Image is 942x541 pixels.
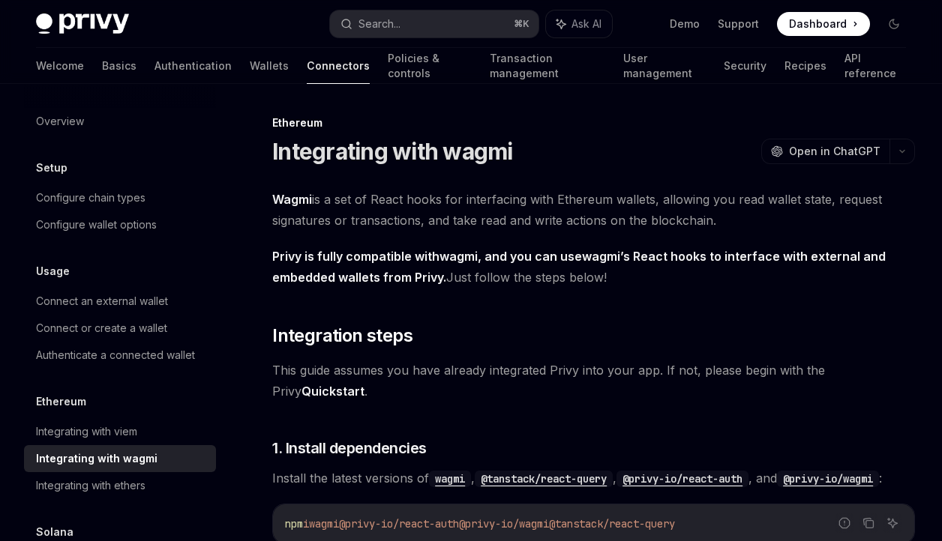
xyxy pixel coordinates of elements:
a: Connect an external wallet [24,288,216,315]
a: Welcome [36,48,84,84]
button: Ask AI [883,513,902,533]
div: Overview [36,112,84,130]
div: Authenticate a connected wallet [36,346,195,364]
code: @privy-io/wagmi [777,471,879,487]
a: Overview [24,108,216,135]
div: Ethereum [272,115,915,130]
a: User management [623,48,706,84]
span: This guide assumes you have already integrated Privy into your app. If not, please begin with the... [272,360,915,402]
code: wagmi [429,471,471,487]
img: dark logo [36,13,129,34]
span: Open in ChatGPT [789,144,880,159]
button: Copy the contents from the code block [859,513,878,533]
span: Integration steps [272,324,412,348]
button: Toggle dark mode [882,12,906,36]
button: Open in ChatGPT [761,139,889,164]
a: Transaction management [490,48,606,84]
span: Ask AI [571,16,601,31]
a: Basics [102,48,136,84]
span: @privy-io/react-auth [339,517,459,531]
a: Authenticate a connected wallet [24,342,216,369]
a: API reference [844,48,906,84]
span: wagmi [309,517,339,531]
a: Support [718,16,759,31]
a: Wagmi [272,192,312,208]
div: Search... [358,15,400,33]
span: @privy-io/wagmi [459,517,549,531]
button: Search...⌘K [330,10,538,37]
div: Configure wallet options [36,216,157,234]
code: @privy-io/react-auth [616,471,748,487]
a: Authentication [154,48,232,84]
a: @privy-io/react-auth [616,471,748,486]
a: Wallets [250,48,289,84]
h1: Integrating with wagmi [272,138,513,165]
span: npm [285,517,303,531]
span: Install the latest versions of , , , and : [272,468,915,489]
a: Configure wallet options [24,211,216,238]
a: Integrating with ethers [24,472,216,499]
h5: Solana [36,523,73,541]
div: Integrating with ethers [36,477,145,495]
div: Integrating with wagmi [36,450,157,468]
a: Connectors [307,48,370,84]
a: Integrating with viem [24,418,216,445]
a: @privy-io/wagmi [777,471,879,486]
span: i [303,517,309,531]
a: Dashboard [777,12,870,36]
span: @tanstack/react-query [549,517,675,531]
span: is a set of React hooks for interfacing with Ethereum wallets, allowing you read wallet state, re... [272,189,915,231]
h5: Usage [36,262,70,280]
div: Connect an external wallet [36,292,168,310]
a: Recipes [784,48,826,84]
a: Configure chain types [24,184,216,211]
span: Just follow the steps below! [272,246,915,288]
span: 1. Install dependencies [272,438,427,459]
div: Configure chain types [36,189,145,207]
span: ⌘ K [514,18,529,30]
a: Policies & controls [388,48,472,84]
h5: Ethereum [36,393,86,411]
div: Integrating with viem [36,423,137,441]
a: wagmi [582,249,620,265]
span: Dashboard [789,16,847,31]
a: @tanstack/react-query [475,471,613,486]
a: Integrating with wagmi [24,445,216,472]
a: Quickstart [301,384,364,399]
a: Security [724,48,766,84]
h5: Setup [36,159,67,177]
a: wagmi [439,249,478,265]
code: @tanstack/react-query [475,471,613,487]
a: Demo [670,16,700,31]
a: wagmi [429,471,471,486]
button: Report incorrect code [835,513,854,533]
strong: Privy is fully compatible with , and you can use ’s React hooks to interface with external and em... [272,249,886,285]
button: Ask AI [546,10,612,37]
div: Connect or create a wallet [36,319,167,337]
a: Connect or create a wallet [24,315,216,342]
